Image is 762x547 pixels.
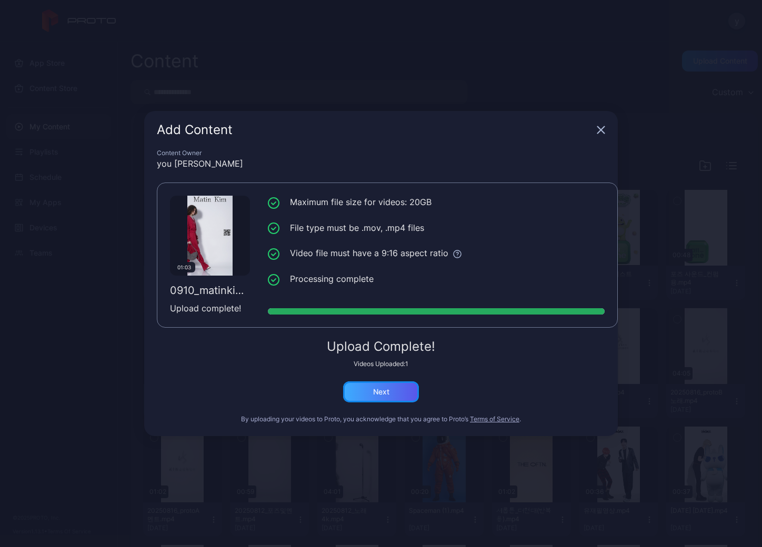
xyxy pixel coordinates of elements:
[157,415,605,423] div: By uploading your videos to Proto, you acknowledge that you agree to Proto’s .
[170,284,250,297] div: 0910_matinkim_FW_5착.mp4
[173,262,195,272] div: 01:03
[157,340,605,353] div: Upload Complete!
[268,247,605,260] li: Video file must have a 9:16 aspect ratio
[470,415,519,423] button: Terms of Service
[157,360,605,368] div: Videos Uploaded: 1
[157,124,593,136] div: Add Content
[157,157,605,170] div: you [PERSON_NAME]
[170,302,250,315] div: Upload complete!
[268,221,605,235] li: File type must be .mov, .mp4 files
[268,196,605,209] li: Maximum file size for videos: 20GB
[343,381,419,402] button: Next
[157,149,605,157] div: Content Owner
[268,272,605,286] li: Processing complete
